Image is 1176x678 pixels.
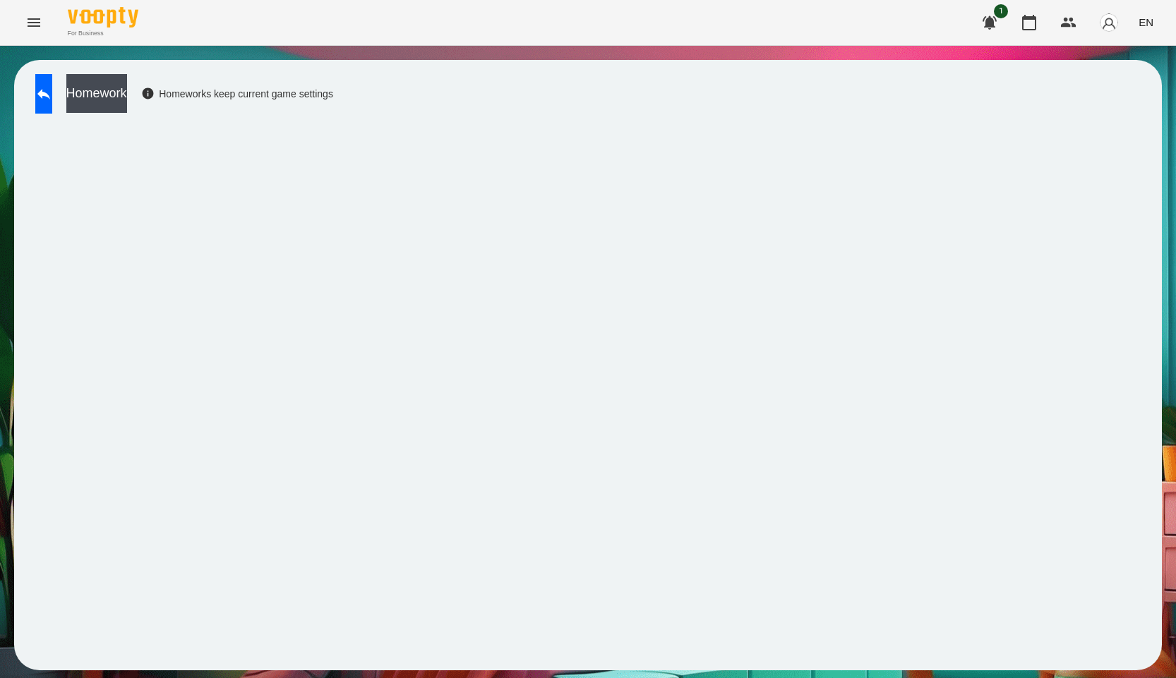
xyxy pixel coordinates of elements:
div: Homeworks keep current game settings [141,87,333,101]
img: avatar_s.png [1099,13,1119,32]
span: EN [1139,15,1153,30]
button: Menu [17,6,51,40]
span: For Business [68,29,138,38]
span: 1 [994,4,1008,18]
img: Voopty Logo [68,7,138,28]
button: Homework [66,74,127,113]
button: EN [1133,9,1159,35]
